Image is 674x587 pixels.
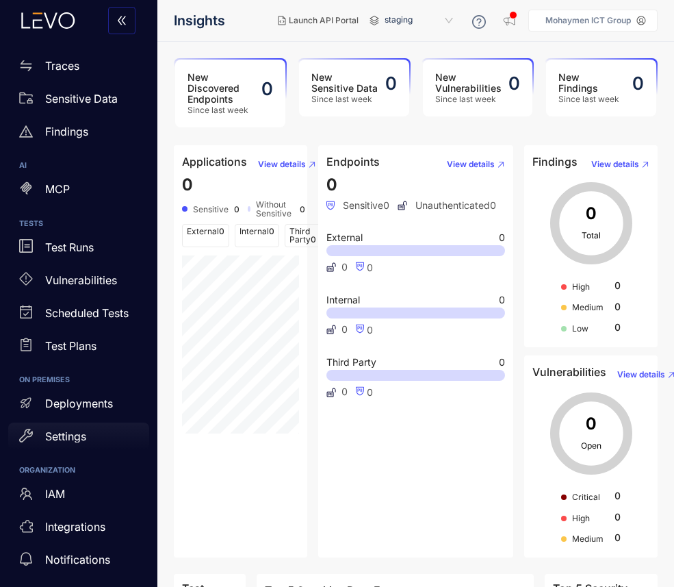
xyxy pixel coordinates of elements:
h6: TESTS [19,220,138,228]
p: MCP [45,183,70,195]
span: Third Party [326,358,376,367]
span: 0 [499,358,505,367]
span: staging [385,10,456,32]
span: 0 [182,175,193,195]
span: Critical [572,492,600,502]
span: 0 [269,226,274,236]
span: 0 [499,295,505,305]
a: Vulnerabilities [8,266,149,299]
span: Without Sensitive [256,200,294,219]
h2: 0 [508,73,520,94]
span: 0 [614,280,621,291]
span: Since last week [435,95,502,104]
span: View details [447,160,495,169]
span: Since last week [187,105,261,115]
p: Test Plans [45,340,96,352]
p: Notifications [45,553,110,566]
a: Integrations [8,514,149,547]
span: External [326,233,363,242]
b: 0 [300,205,305,214]
span: Since last week [311,95,378,104]
h3: New Vulnerabilities [435,72,502,94]
p: Findings [45,125,88,138]
p: Scheduled Tests [45,307,129,319]
span: 0 [341,386,348,397]
span: View details [617,370,665,379]
a: Deployments [8,390,149,423]
span: 0 [367,386,373,398]
span: Third Party [285,224,321,247]
a: Notifications [8,547,149,579]
span: Internal [326,295,360,305]
p: Traces [45,60,79,72]
span: 0 [614,490,621,501]
button: View details [580,153,649,175]
a: Test Runs [8,234,149,266]
span: Internal [235,224,279,247]
p: IAM [45,488,65,500]
button: View details [436,153,505,175]
span: Unauthenticated 0 [398,200,496,211]
h6: ON PREMISES [19,376,138,384]
a: Test Plans [8,332,149,365]
span: View details [591,160,639,169]
button: View details [247,153,316,175]
span: Sensitive 0 [326,200,389,211]
span: 0 [367,262,373,273]
span: double-left [116,15,127,27]
span: View details [258,160,306,169]
p: Settings [45,430,86,442]
span: 0 [326,175,337,195]
b: 0 [234,205,239,214]
h6: AI [19,162,138,170]
span: Medium [572,534,604,544]
h4: Applications [182,155,247,168]
h3: New Sensitive Data [311,72,378,94]
h3: New Findings [558,72,619,94]
a: IAM [8,481,149,514]
span: Since last week [558,95,619,104]
h2: 0 [632,73,644,94]
span: 0 [614,532,621,543]
p: Test Runs [45,241,94,253]
a: Traces [8,52,149,85]
span: 0 [311,234,316,245]
span: 0 [499,233,505,242]
span: Launch API Portal [289,16,359,25]
a: Settings [8,423,149,455]
a: Sensitive Data [8,85,149,118]
p: Mohaymen ICT Group [545,16,631,25]
span: swap [19,59,33,73]
span: External [182,224,229,247]
span: High [572,513,590,523]
span: 0 [614,301,621,312]
span: 0 [367,324,373,336]
h4: Vulnerabilities [532,366,606,378]
h3: New Discovered Endpoints [187,72,261,105]
p: Vulnerabilities [45,274,117,286]
span: 0 [219,226,224,236]
a: Findings [8,118,149,151]
a: MCP [8,176,149,209]
h2: 0 [261,79,273,99]
span: Sensitive [193,205,229,214]
span: 0 [341,324,348,335]
span: Low [572,323,588,334]
span: Insights [174,13,225,29]
button: Launch API Portal [267,10,370,32]
span: warning [19,125,33,138]
span: Medium [572,302,604,312]
p: Deployments [45,397,113,410]
h6: ORGANIZATION [19,466,138,475]
span: 0 [341,262,348,273]
span: 0 [614,322,621,333]
p: Sensitive Data [45,92,118,105]
button: double-left [108,7,135,34]
span: 0 [614,512,621,523]
h4: Endpoints [326,155,380,168]
h4: Findings [532,155,578,168]
a: Scheduled Tests [8,299,149,332]
h2: 0 [385,73,397,94]
span: High [572,282,590,292]
p: Integrations [45,521,105,533]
